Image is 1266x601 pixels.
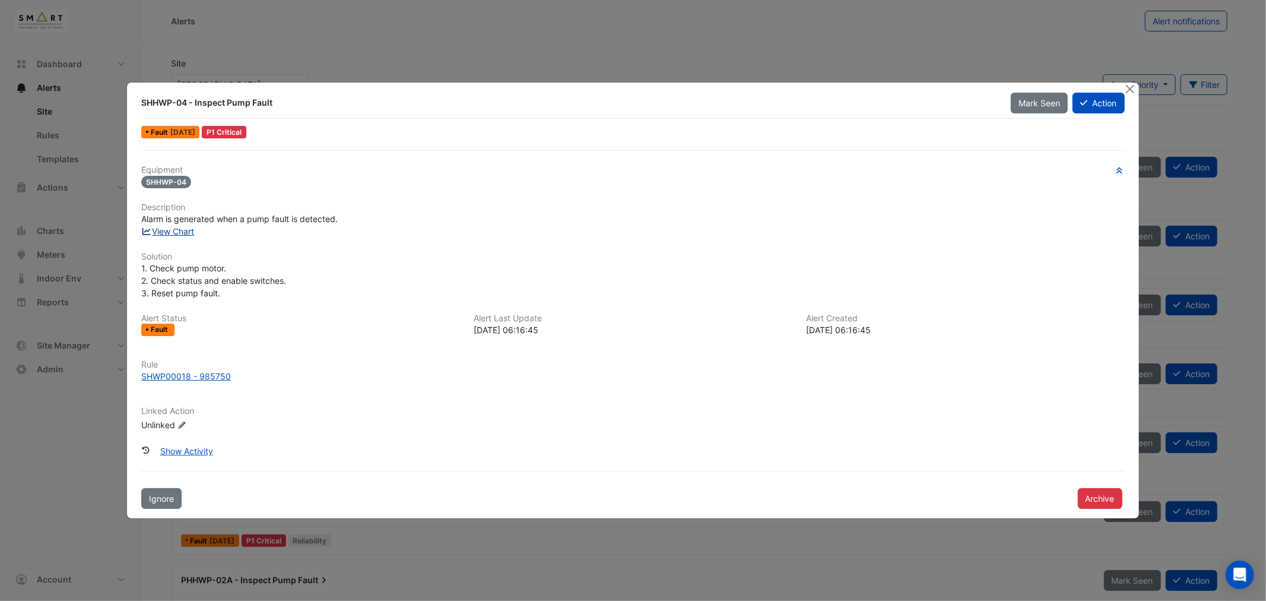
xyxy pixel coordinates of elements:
a: SHWP00018 - 985750 [141,370,1124,382]
button: Show Activity [153,441,221,461]
fa-icon: Edit Linked Action [177,420,186,429]
div: P1 Critical [202,126,246,138]
div: [DATE] 06:16:45 [474,324,792,336]
span: SHHWP-04 [141,176,191,188]
button: Archive [1078,488,1122,509]
div: Open Intercom Messenger [1226,561,1254,589]
h6: Alert Status [141,314,459,324]
span: Ignore [149,494,174,504]
h6: Rule [141,360,1124,370]
h6: Description [141,203,1124,213]
h6: Linked Action [141,406,1124,416]
h6: Alert Last Update [474,314,792,324]
h6: Equipment [141,165,1124,175]
span: Thu 07-Aug-2025 06:16 IST [170,128,195,137]
h6: Solution [141,252,1124,262]
span: 1. Check pump motor. 2. Check status and enable switches. 3. Reset pump fault. [141,263,286,298]
button: Close [1124,83,1137,95]
div: SHWP00018 - 985750 [141,370,231,382]
a: View Chart [141,226,194,236]
button: Action [1073,93,1124,113]
span: Alarm is generated when a pump fault is detected. [141,214,338,224]
span: Fault [151,129,170,136]
div: [DATE] 06:16:45 [807,324,1125,336]
div: Unlinked [141,418,284,431]
span: Fault [151,326,170,333]
button: Ignore [141,488,182,509]
button: Mark Seen [1011,93,1068,113]
h6: Alert Created [807,314,1125,324]
div: SHHWP-04 - Inspect Pump Fault [141,97,997,109]
span: Mark Seen [1018,98,1060,108]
